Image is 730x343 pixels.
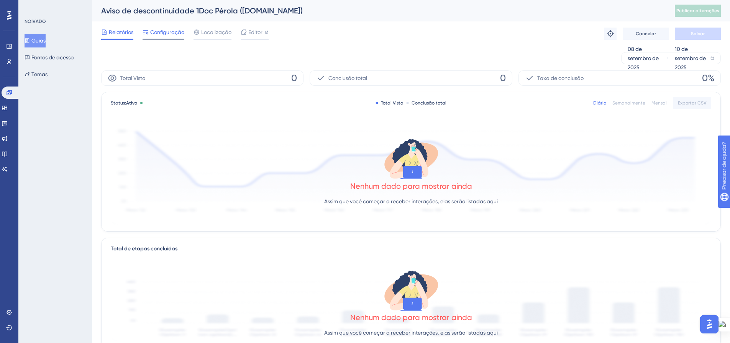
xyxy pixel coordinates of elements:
[691,31,705,36] font: Salvar
[593,100,606,106] font: Diário
[25,51,74,64] button: Pontos de acesso
[381,100,403,106] font: Total Visto
[101,6,303,15] font: Aviso de descontinuidade 1Doc Pérola ([DOMAIN_NAME])
[120,75,145,81] font: Total Visto
[678,100,707,106] font: Exportar CSV
[500,73,506,83] font: 0
[18,3,66,9] font: Precisar de ajuda?
[350,181,472,191] font: Nenhum dado para mostrar ainda
[651,100,667,106] font: Mensal
[109,29,133,35] font: Relatórios
[201,29,231,35] font: Localização
[150,29,184,35] font: Configuração
[328,75,367,81] font: Conclusão total
[291,73,297,83] font: 0
[612,100,645,106] font: Semanalmente
[673,97,711,109] button: Exportar CSV
[31,38,46,44] font: Guias
[31,71,48,77] font: Temas
[324,330,498,336] font: Assim que você começar a receber interações, elas serão listadas aqui
[676,8,719,13] font: Publicar alterações
[126,100,137,106] font: Ativo
[537,75,584,81] font: Taxa de conclusão
[324,198,498,204] font: Assim que você começar a receber interações, elas serão listadas aqui
[675,28,721,40] button: Salvar
[111,245,177,252] font: Total de etapas concluídas
[25,19,46,24] font: NOIVADO
[248,29,262,35] font: Editor
[25,34,46,47] button: Guias
[702,73,714,83] font: 0%
[623,28,669,40] button: Cancelar
[675,46,706,70] font: 10 de setembro de 2025
[675,5,721,17] button: Publicar alterações
[31,54,74,60] font: Pontos de acesso
[628,46,659,70] font: 08 de setembro de 2025
[25,67,48,81] button: Temas
[698,313,721,336] iframe: Iniciador do Assistente de IA do UserGuiding
[111,100,126,106] font: Status:
[350,313,472,322] font: Nenhum dado para mostrar ainda
[636,31,656,36] font: Cancelar
[412,100,446,106] font: Conclusão total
